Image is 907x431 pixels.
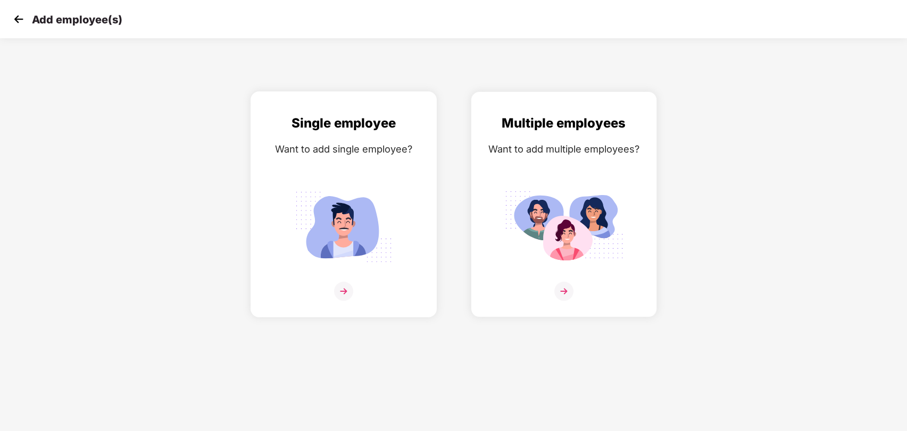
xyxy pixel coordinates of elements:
div: Want to add multiple employees? [482,141,646,157]
div: Want to add single employee? [262,141,426,157]
img: svg+xml;base64,PHN2ZyB4bWxucz0iaHR0cDovL3d3dy53My5vcmcvMjAwMC9zdmciIHdpZHRoPSIzMCIgaGVpZ2h0PSIzMC... [11,11,27,27]
div: Single employee [262,113,426,133]
p: Add employee(s) [32,13,122,26]
img: svg+xml;base64,PHN2ZyB4bWxucz0iaHR0cDovL3d3dy53My5vcmcvMjAwMC9zdmciIHdpZHRoPSIzNiIgaGVpZ2h0PSIzNi... [334,282,353,301]
div: Multiple employees [482,113,646,133]
img: svg+xml;base64,PHN2ZyB4bWxucz0iaHR0cDovL3d3dy53My5vcmcvMjAwMC9zdmciIHdpZHRoPSIzNiIgaGVpZ2h0PSIzNi... [554,282,573,301]
img: svg+xml;base64,PHN2ZyB4bWxucz0iaHR0cDovL3d3dy53My5vcmcvMjAwMC9zdmciIGlkPSJTaW5nbGVfZW1wbG95ZWUiIH... [284,185,403,268]
img: svg+xml;base64,PHN2ZyB4bWxucz0iaHR0cDovL3d3dy53My5vcmcvMjAwMC9zdmciIGlkPSJNdWx0aXBsZV9lbXBsb3llZS... [504,185,623,268]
